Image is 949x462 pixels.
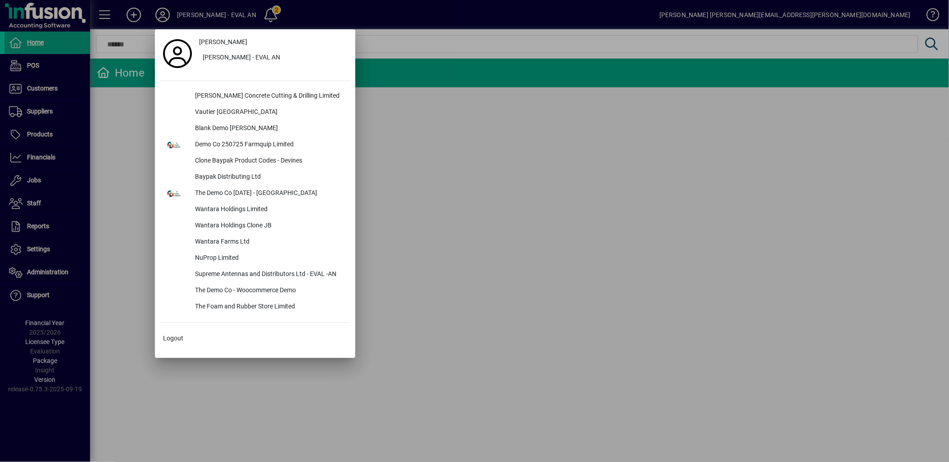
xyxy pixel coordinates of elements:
button: [PERSON_NAME] - EVAL AN [195,50,351,66]
button: Demo Co 250725 Farmquip Limited [159,137,351,153]
div: Wantara Farms Ltd [188,234,351,250]
div: [PERSON_NAME] Concrete Cutting & Drilling Limited [188,88,351,104]
div: Blank Demo [PERSON_NAME] [188,121,351,137]
button: Vautier [GEOGRAPHIC_DATA] [159,104,351,121]
button: Wantara Holdings Limited [159,202,351,218]
div: Clone Baypak Product Codes - Devines [188,153,351,169]
div: The Foam and Rubber Store Limited [188,299,351,315]
button: Clone Baypak Product Codes - Devines [159,153,351,169]
button: NuProp Limited [159,250,351,267]
button: The Demo Co [DATE] - [GEOGRAPHIC_DATA] [159,186,351,202]
button: Baypak Distributing Ltd [159,169,351,186]
button: Wantara Holdings Clone JB [159,218,351,234]
div: Vautier [GEOGRAPHIC_DATA] [188,104,351,121]
div: Baypak Distributing Ltd [188,169,351,186]
button: Supreme Antennas and Distributors Ltd - EVAL -AN [159,267,351,283]
span: [PERSON_NAME] [199,37,247,47]
a: [PERSON_NAME] [195,34,351,50]
div: The Demo Co [DATE] - [GEOGRAPHIC_DATA] [188,186,351,202]
button: Wantara Farms Ltd [159,234,351,250]
button: Logout [159,330,351,346]
div: Wantara Holdings Clone JB [188,218,351,234]
div: NuProp Limited [188,250,351,267]
div: The Demo Co - Woocommerce Demo [188,283,351,299]
div: Supreme Antennas and Distributors Ltd - EVAL -AN [188,267,351,283]
div: Wantara Holdings Limited [188,202,351,218]
span: Logout [163,334,183,343]
div: Demo Co 250725 Farmquip Limited [188,137,351,153]
a: Profile [159,45,195,62]
button: Blank Demo [PERSON_NAME] [159,121,351,137]
button: The Foam and Rubber Store Limited [159,299,351,315]
button: The Demo Co - Woocommerce Demo [159,283,351,299]
button: [PERSON_NAME] Concrete Cutting & Drilling Limited [159,88,351,104]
